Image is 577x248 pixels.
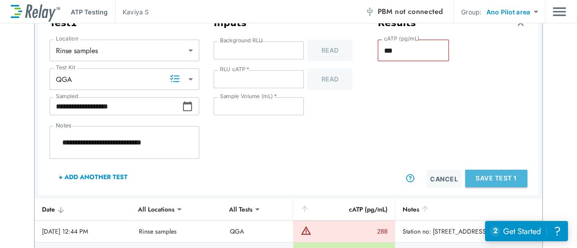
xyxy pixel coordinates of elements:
th: Date [35,198,132,221]
td: Station no: [STREET_ADDRESS] [395,221,511,242]
div: 288 [314,227,388,236]
input: Choose date, selected date is Oct 14, 2025 [50,97,182,115]
label: Notes [56,122,71,129]
label: Sample Volume (mL) [220,93,277,99]
button: + Add Another Test [50,166,137,188]
span: PBM [378,5,443,18]
h3: Inputs [214,18,363,29]
div: cATP (pg/mL) [300,204,388,215]
button: Cancel [426,170,462,188]
h3: Results [378,18,416,29]
td: Rinse samples [132,221,223,242]
td: QGA [223,221,293,242]
label: Sampled [56,93,78,99]
img: Warning [301,225,311,236]
img: Drawer Icon [553,3,566,20]
label: Location [56,36,78,42]
div: QGA [50,70,199,88]
button: Main menu [553,3,566,20]
iframe: Resource center [485,221,568,241]
div: All Locations [132,200,181,218]
div: Rinse samples [50,41,199,59]
button: Save Test 1 [465,170,527,187]
h3: Test 1 [50,18,199,29]
div: All Tests [223,200,259,218]
img: LuminUltra Relay [11,2,60,22]
button: PBM not connected [362,3,447,21]
p: Group: [461,7,481,17]
img: Offline Icon [365,7,374,16]
p: Kaviya S [123,7,149,17]
span: not connected [395,6,443,17]
div: Notes [403,204,504,215]
label: cATP (pg/mL) [384,36,420,42]
label: Test Kit [56,64,76,71]
div: [DATE] 12:44 PM [42,227,124,236]
label: RLU cATP [220,66,249,72]
label: Background RLU [220,37,263,44]
p: ATP Testing [71,7,108,17]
